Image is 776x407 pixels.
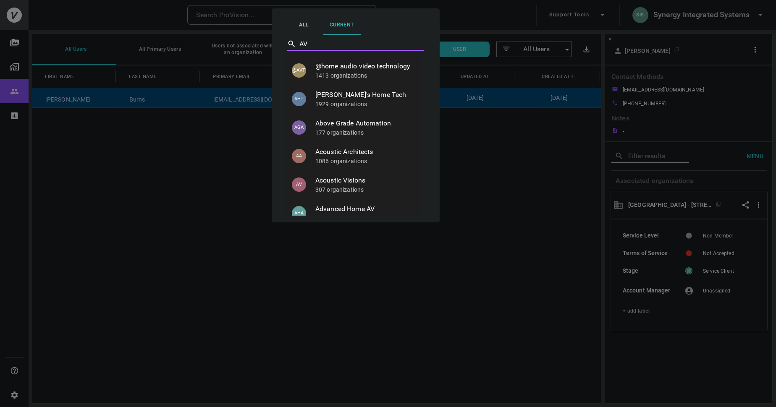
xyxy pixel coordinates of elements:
[315,71,415,80] p: 1413 organizations
[315,175,415,185] span: Acoustic Visions
[315,147,415,157] span: Acoustic Architects
[315,61,415,71] span: @home audio video technology
[315,157,415,165] p: 1086 organizations
[292,206,306,220] p: AHA
[315,204,415,214] span: Advanced Home AV
[292,177,306,192] p: AV
[315,100,415,108] p: 1929 organizations
[285,15,323,35] button: All
[423,42,425,44] button: Close
[292,120,306,135] p: AGA
[323,15,361,35] button: Current
[315,118,415,128] span: Above Grade Automation
[315,128,415,137] p: 177 organizations
[299,37,412,50] input: Select Partner…
[292,92,306,106] p: AHT
[292,149,306,163] p: AA
[315,185,415,194] p: 307 organizations
[315,90,415,100] span: [PERSON_NAME]'s Home Tech
[315,214,415,222] p: 22 organizations
[292,63,306,78] p: @AVT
